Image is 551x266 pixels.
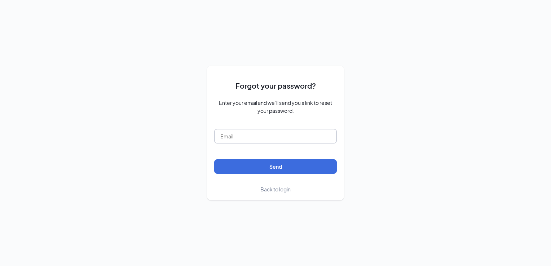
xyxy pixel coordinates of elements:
button: Send [214,159,337,174]
span: Back to login [260,186,291,192]
a: Back to login [260,185,291,193]
span: Enter your email and we’ll send you a link to reset your password. [214,99,337,115]
input: Email [214,129,337,143]
span: Forgot your password? [235,80,316,91]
